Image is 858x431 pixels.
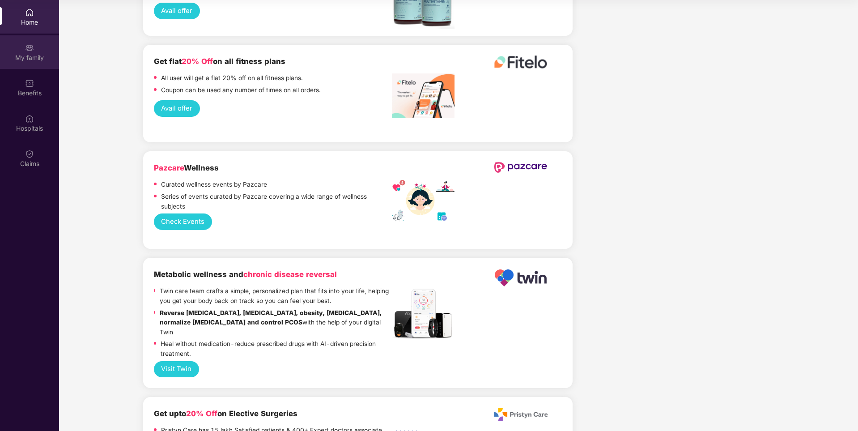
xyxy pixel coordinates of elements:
img: Header.jpg [392,286,454,341]
p: All user will get a flat 20% off on all fitness plans. [161,73,303,83]
img: wellness_mobile.png [392,180,454,222]
img: svg+xml;base64,PHN2ZyBpZD0iSG9zcGl0YWxzIiB4bWxucz0iaHR0cDovL3d3dy53My5vcmcvMjAwMC9zdmciIHdpZHRoPS... [25,114,34,123]
span: chronic disease reversal [243,270,337,279]
p: Heal without medication-reduce prescribed drugs with AI-driven precision treatment. [161,339,391,358]
p: Curated wellness events by Pazcare [161,180,267,190]
img: svg+xml;base64,PHN2ZyB3aWR0aD0iMjAiIGhlaWdodD0iMjAiIHZpZXdCb3g9IjAgMCAyMCAyMCIgZmlsbD0ibm9uZSIgeG... [25,43,34,52]
b: Get upto on Elective Surgeries [154,409,297,418]
span: 20% Off [182,57,213,66]
p: Twin care team crafts a simple, personalized plan that fits into your life, helping you get your ... [160,286,392,306]
img: image%20fitelo.jpeg [392,73,454,118]
strong: Reverse [MEDICAL_DATA], [MEDICAL_DATA], obesity, [MEDICAL_DATA], normalize [MEDICAL_DATA] and con... [160,309,382,326]
img: Pristyn_Care_Logo%20(1).png [494,408,548,421]
img: Logo.png [494,269,548,287]
p: Coupon can be used any number of times on all orders. [161,85,321,95]
img: newPazcareLogo.svg [494,162,548,172]
b: Metabolic wellness and [154,270,337,279]
button: Avail offer [154,100,200,117]
p: with the help of your digital Twin [160,308,392,337]
img: svg+xml;base64,PHN2ZyBpZD0iQ2xhaW0iIHhtbG5zPSJodHRwOi8vd3d3LnczLm9yZy8yMDAwL3N2ZyIgd2lkdGg9IjIwIi... [25,149,34,158]
button: Visit Twin [154,361,199,378]
button: Check Events [154,213,212,230]
img: fitelo%20logo.png [494,55,548,68]
b: Get flat on all fitness plans [154,57,285,66]
img: svg+xml;base64,PHN2ZyBpZD0iSG9tZSIgeG1sbnM9Imh0dHA6Ly93d3cudzMub3JnLzIwMDAvc3ZnIiB3aWR0aD0iMjAiIG... [25,8,34,17]
p: Series of events curated by Pazcare covering a wide range of wellness subjects [161,192,392,211]
img: svg+xml;base64,PHN2ZyBpZD0iQmVuZWZpdHMiIHhtbG5zPSJodHRwOi8vd3d3LnczLm9yZy8yMDAwL3N2ZyIgd2lkdGg9Ij... [25,79,34,88]
button: Avail offer [154,3,200,19]
span: Pazcare [154,163,184,172]
span: 20% Off [186,409,217,418]
b: Wellness [154,163,219,172]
